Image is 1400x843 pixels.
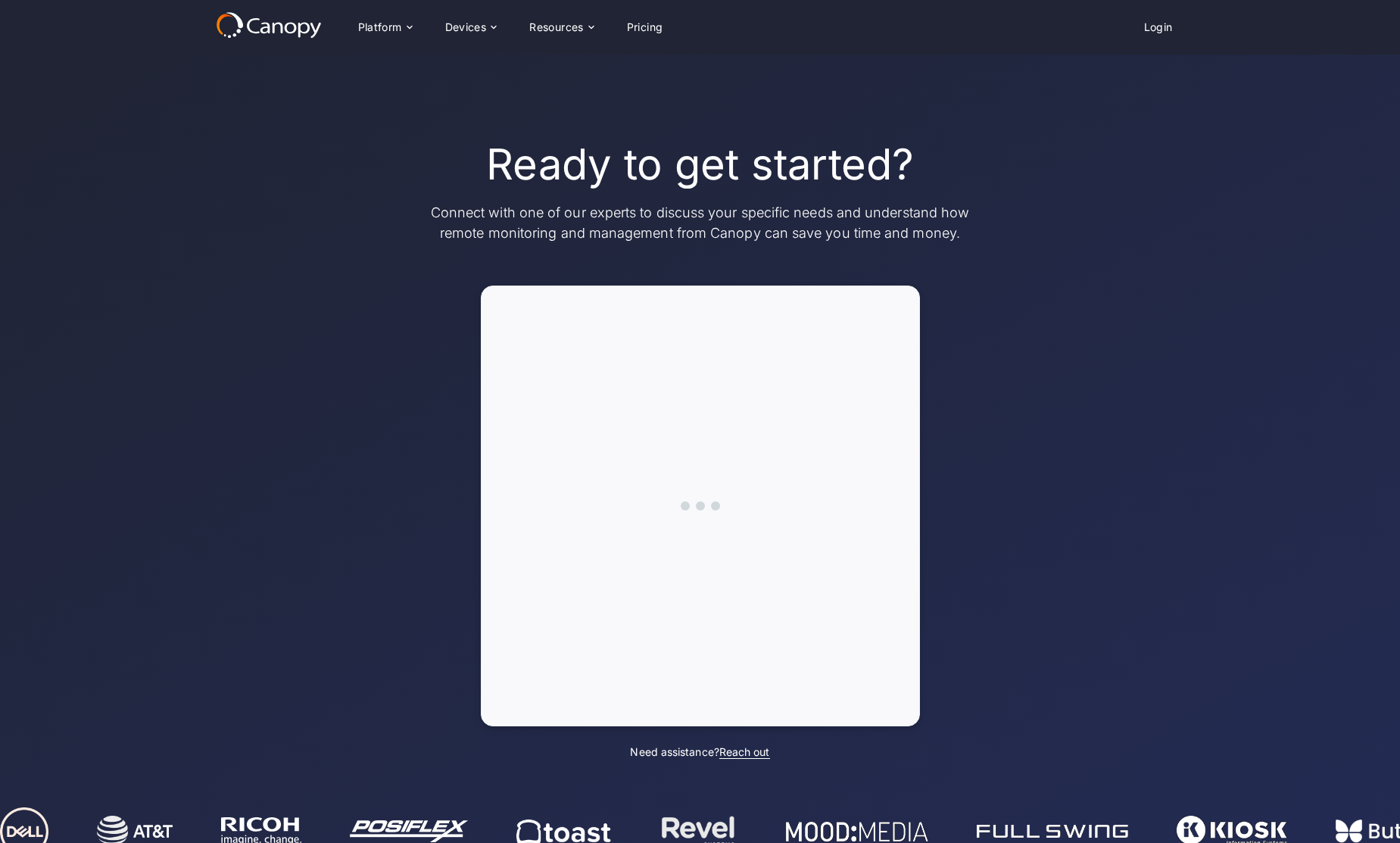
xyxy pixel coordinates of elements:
div: Devices [445,22,487,33]
img: Canopy works with Mood Media [674,822,817,841]
img: Canopy works with Posiflex [238,820,356,842]
div: Devices [433,12,509,42]
div: Need assistance? [428,745,973,760]
div: Platform [358,22,402,33]
img: Canopy works with Full Swing [865,825,1017,838]
div: Platform [346,12,424,42]
a: Reach out [719,745,770,759]
h1: Ready to get started? [486,139,914,190]
a: Pricing [615,13,675,42]
p: Connect with one of our experts to discuss your specific needs and understand how remote monitori... [428,202,973,243]
a: Login [1132,13,1185,42]
div: Resources [517,12,605,42]
div: Resources [529,22,584,33]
